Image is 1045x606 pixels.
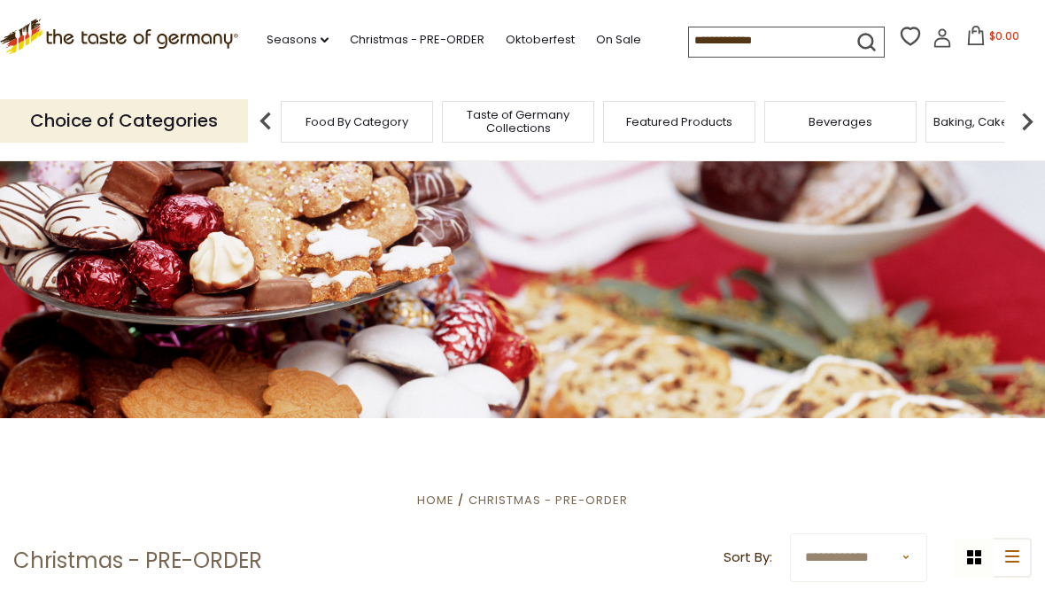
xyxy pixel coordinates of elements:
a: Home [417,492,454,509]
a: Oktoberfest [506,30,575,50]
label: Sort By: [724,547,772,569]
a: Christmas - PRE-ORDER [350,30,484,50]
a: Beverages [809,115,872,128]
img: previous arrow [248,104,283,139]
a: On Sale [596,30,641,50]
a: Christmas - PRE-ORDER [468,492,628,509]
h1: Christmas - PRE-ORDER [13,548,262,574]
a: Food By Category [306,115,408,128]
a: Seasons [267,30,329,50]
a: Taste of Germany Collections [447,108,589,135]
a: Featured Products [626,115,732,128]
span: $0.00 [989,28,1019,43]
img: next arrow [1010,104,1045,139]
button: $0.00 [956,26,1031,52]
